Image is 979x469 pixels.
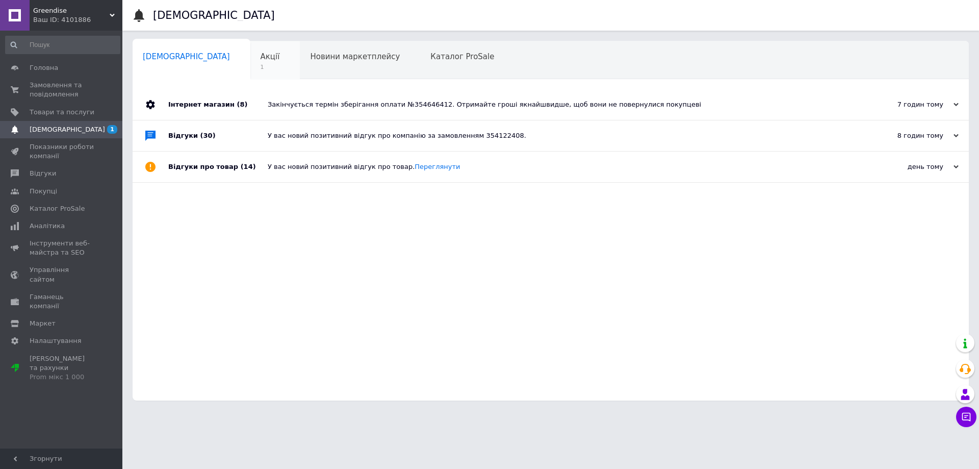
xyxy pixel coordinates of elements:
[5,36,120,54] input: Пошук
[310,52,400,61] span: Новини маркетплейсу
[168,120,268,151] div: Відгуки
[30,63,58,72] span: Головна
[30,81,94,99] span: Замовлення та повідомлення
[168,89,268,120] div: Інтернет магазин
[30,373,94,382] div: Prom мікс 1 000
[268,100,857,109] div: Закінчується термін зберігання оплати №354646412. Отримайте гроші якнайшвидше, щоб вони не поверн...
[30,354,94,382] span: [PERSON_NAME] та рахунки
[30,239,94,257] span: Інструменти веб-майстра та SEO
[30,336,82,345] span: Налаштування
[107,125,117,134] span: 1
[30,204,85,213] span: Каталог ProSale
[857,162,959,171] div: день тому
[143,52,230,61] span: [DEMOGRAPHIC_DATA]
[30,125,105,134] span: [DEMOGRAPHIC_DATA]
[153,9,275,21] h1: [DEMOGRAPHIC_DATA]
[30,292,94,311] span: Гаманець компанії
[237,101,247,108] span: (8)
[415,163,460,170] a: Переглянути
[200,132,216,139] span: (30)
[857,100,959,109] div: 7 годин тому
[33,15,122,24] div: Ваш ID: 4101886
[30,319,56,328] span: Маркет
[857,131,959,140] div: 8 годин тому
[30,142,94,161] span: Показники роботи компанії
[430,52,494,61] span: Каталог ProSale
[956,407,976,427] button: Чат з покупцем
[30,108,94,117] span: Товари та послуги
[33,6,110,15] span: Greendise
[241,163,256,170] span: (14)
[30,221,65,231] span: Аналітика
[261,63,280,71] span: 1
[268,131,857,140] div: У вас новий позитивний відгук про компанію за замовленням 354122408.
[268,162,857,171] div: У вас новий позитивний відгук про товар.
[30,187,57,196] span: Покупці
[168,152,268,182] div: Відгуки про товар
[261,52,280,61] span: Акції
[30,265,94,284] span: Управління сайтом
[30,169,56,178] span: Відгуки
